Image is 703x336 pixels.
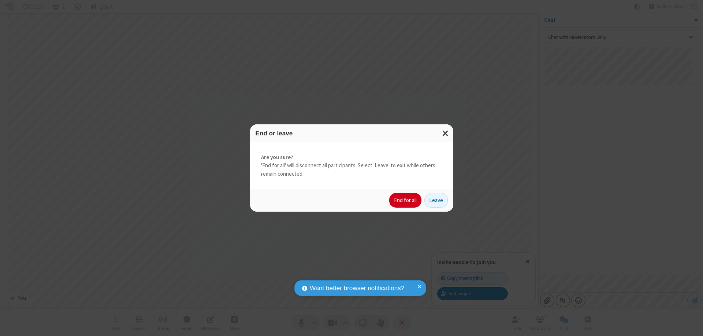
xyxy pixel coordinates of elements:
[250,142,453,189] div: 'End for all' will disconnect all participants. Select 'Leave' to exit while others remain connec...
[438,124,453,142] button: Close modal
[256,130,448,137] h3: End or leave
[261,153,442,162] strong: Are you sure?
[310,284,404,293] span: Want better browser notifications?
[389,193,421,208] button: End for all
[424,193,448,208] button: Leave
